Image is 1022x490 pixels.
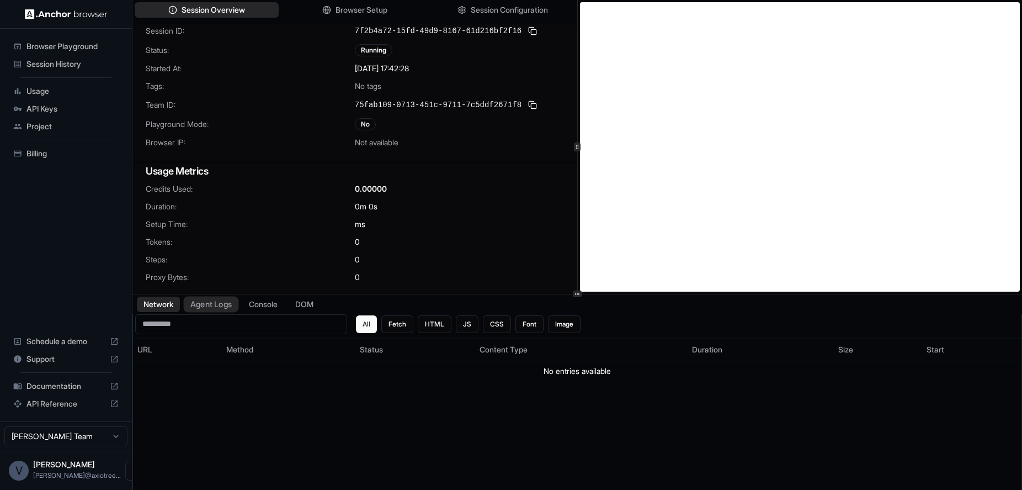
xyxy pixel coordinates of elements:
[26,381,105,392] span: Documentation
[381,315,413,333] button: Fetch
[9,100,123,118] div: API Keys
[146,25,355,36] span: Session ID:
[336,4,387,15] span: Browser Setup
[26,398,105,409] span: API Reference
[9,461,29,481] div: V
[9,145,123,162] div: Billing
[360,344,471,355] div: Status
[26,86,119,97] span: Usage
[483,315,511,333] button: CSS
[9,333,123,350] div: Schedule a demo
[26,41,119,52] span: Browser Playground
[146,254,355,265] span: Steps:
[133,361,1021,381] td: No entries available
[355,272,360,283] span: 0
[242,297,284,312] button: Console
[146,164,564,179] h3: Usage Metrics
[355,183,387,194] span: 0.00000
[471,4,548,15] span: Session Configuration
[33,460,95,469] span: Vipin Tanna
[146,201,355,212] span: Duration:
[418,315,451,333] button: HTML
[355,44,392,56] div: Running
[355,137,398,148] span: Not available
[927,344,1017,355] div: Start
[356,315,377,333] button: All
[146,183,355,194] span: Credits Used:
[355,201,377,212] span: 0m 0s
[146,219,355,230] span: Setup Time:
[355,219,365,230] span: ms
[9,377,123,395] div: Documentation
[355,25,521,36] span: 7f2b4a72-15fd-49d9-8167-61d216bf2f16
[456,315,478,333] button: JS
[26,59,119,70] span: Session History
[548,315,581,333] button: Image
[355,236,360,247] span: 0
[355,99,521,110] span: 75fab109-0713-451c-9711-7c5ddf2671f8
[26,336,105,347] span: Schedule a demo
[838,344,918,355] div: Size
[146,63,355,74] span: Started At:
[137,297,180,312] button: Network
[125,461,145,481] button: Open menu
[25,9,108,19] img: Anchor Logo
[9,395,123,413] div: API Reference
[355,63,409,74] span: [DATE] 17:42:28
[692,344,829,355] div: Duration
[146,99,355,110] span: Team ID:
[226,344,352,355] div: Method
[137,344,217,355] div: URL
[9,82,123,100] div: Usage
[9,350,123,368] div: Support
[146,272,355,283] span: Proxy Bytes:
[9,38,123,55] div: Browser Playground
[146,119,355,130] span: Playground Mode:
[355,118,376,130] div: No
[182,4,245,15] span: Session Overview
[480,344,683,355] div: Content Type
[9,118,123,135] div: Project
[355,81,381,92] span: No tags
[355,254,360,265] span: 0
[33,471,121,480] span: vipin@axiotree.com
[26,354,105,365] span: Support
[289,297,320,312] button: DOM
[9,55,123,73] div: Session History
[146,81,355,92] span: Tags:
[26,148,119,159] span: Billing
[146,137,355,148] span: Browser IP:
[146,45,355,56] span: Status:
[184,296,239,312] button: Agent Logs
[26,121,119,132] span: Project
[26,103,119,114] span: API Keys
[515,315,544,333] button: Font
[146,236,355,247] span: Tokens:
